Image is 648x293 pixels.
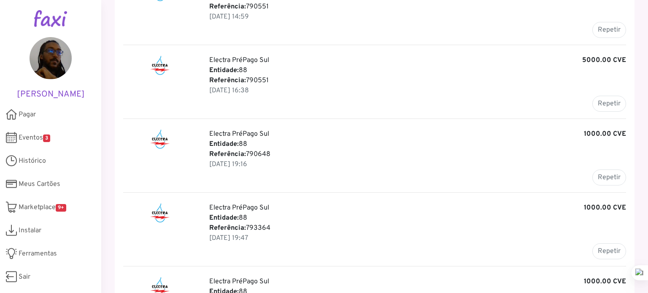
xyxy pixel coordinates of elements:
b: Entidade: [209,66,239,75]
p: 790648 [209,149,626,159]
p: 88 [209,139,626,149]
p: Electra PréPago Sul [209,129,626,139]
p: 29 Jun 2025, 20:16 [209,159,626,169]
img: Electra PréPago Sul [149,203,171,223]
span: Pagar [19,110,36,120]
p: 88 [209,65,626,75]
a: [PERSON_NAME] [13,37,89,99]
span: Ferramentas [19,249,57,259]
b: Referência: [209,224,246,232]
button: Repetir [592,169,626,185]
button: Repetir [592,96,626,112]
span: Eventos [19,133,50,143]
img: Electra PréPago Sul [149,129,171,149]
p: 790551 [209,2,626,12]
span: 3 [43,134,50,142]
p: 26 Jun 2025, 20:47 [209,233,626,243]
b: Referência: [209,76,246,85]
b: Referência: [209,150,246,159]
p: 793364 [209,223,626,233]
b: 1000.00 CVE [584,277,626,287]
p: 790551 [209,75,626,86]
p: 88 [209,213,626,223]
span: Marketplace [19,202,66,212]
img: Electra PréPago Sul [149,55,171,75]
b: 1000.00 CVE [584,129,626,139]
span: Histórico [19,156,46,166]
h5: [PERSON_NAME] [13,89,89,99]
span: Sair [19,272,30,282]
b: 5000.00 CVE [582,55,626,65]
button: Repetir [592,22,626,38]
p: Electra PréPago Sul [209,203,626,213]
p: Electra PréPago Sul [209,277,626,287]
b: Entidade: [209,214,239,222]
span: Meus Cartões [19,179,60,189]
button: Repetir [592,243,626,259]
span: 9+ [56,204,66,212]
span: Instalar [19,226,41,236]
b: 1000.00 CVE [584,203,626,213]
b: Entidade: [209,140,239,148]
p: 06 Aug 2025, 15:59 [209,12,626,22]
p: 01 Jul 2025, 17:38 [209,86,626,96]
b: Referência: [209,3,246,11]
p: Electra PréPago Sul [209,55,626,65]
